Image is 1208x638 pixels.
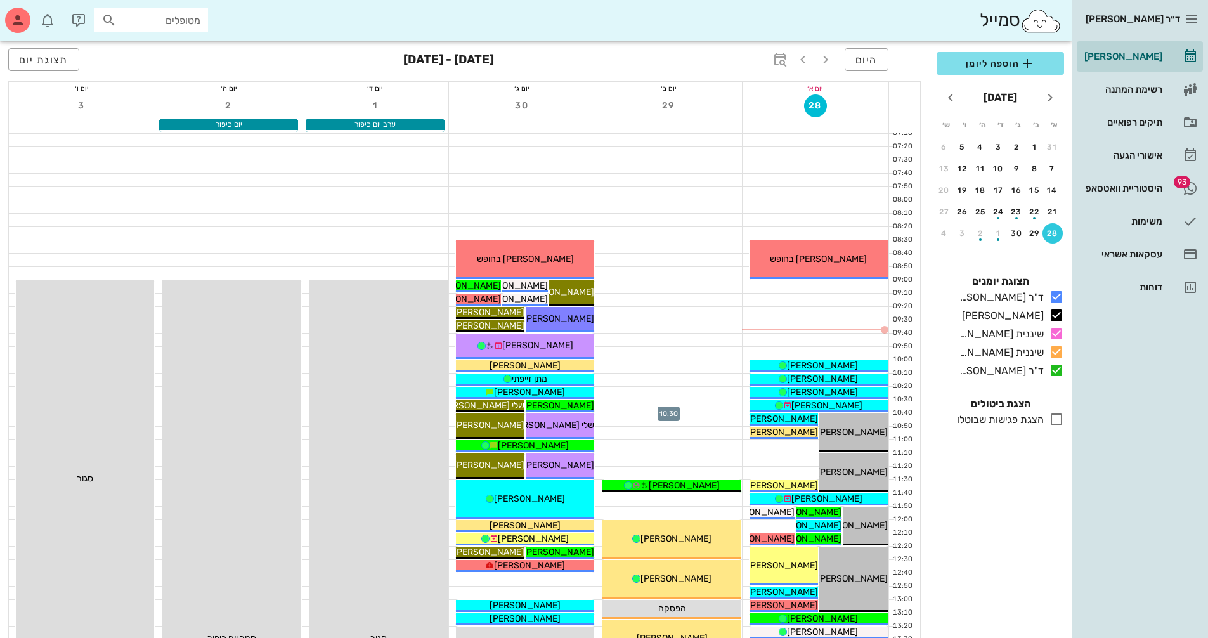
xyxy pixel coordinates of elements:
[1006,229,1027,238] div: 30
[724,533,795,544] span: [PERSON_NAME]
[952,229,973,238] div: 3
[1082,51,1162,62] div: [PERSON_NAME]
[449,82,595,94] div: יום ג׳
[70,100,93,111] span: 3
[889,568,915,578] div: 12:40
[889,514,915,525] div: 12:00
[1042,223,1063,244] button: 28
[510,100,533,111] span: 30
[937,52,1064,75] button: הוספה ליומן
[1025,202,1045,222] button: 22
[743,82,888,94] div: יום א׳
[952,412,1044,427] div: הצגת פגישות שבוטלו
[954,363,1044,379] div: ד"ר [PERSON_NAME]
[770,533,841,544] span: [PERSON_NAME]
[494,493,565,504] span: [PERSON_NAME]
[934,159,954,179] button: 13
[939,86,962,109] button: חודש הבא
[1025,137,1045,157] button: 1
[970,223,990,244] button: 2
[787,360,858,371] span: [PERSON_NAME]
[889,488,915,498] div: 11:40
[970,202,990,222] button: 25
[490,360,561,371] span: [PERSON_NAME]
[403,48,494,74] h3: [DATE] - [DATE]
[1025,229,1045,238] div: 29
[889,501,915,512] div: 11:50
[934,229,954,238] div: 4
[490,600,561,611] span: [PERSON_NAME]
[947,56,1054,71] span: הוספה ליומן
[490,613,561,624] span: [PERSON_NAME]
[1025,186,1045,195] div: 15
[980,7,1062,34] div: סמייל
[1039,86,1062,109] button: חודש שעבר
[889,381,915,392] div: 10:20
[37,10,45,18] span: תג
[747,413,818,424] span: [PERSON_NAME]
[510,94,533,117] button: 30
[502,340,573,351] span: [PERSON_NAME]
[934,207,954,216] div: 27
[1077,272,1203,303] a: דוחות
[970,137,990,157] button: 4
[354,120,396,129] span: ערב יום כיפור
[974,114,990,136] th: ה׳
[1006,207,1027,216] div: 23
[889,141,915,152] div: 07:20
[8,48,79,71] button: תצוגת יום
[747,427,818,438] span: [PERSON_NAME]
[889,461,915,472] div: 11:20
[1046,114,1063,136] th: א׳
[453,460,524,471] span: [PERSON_NAME]
[1077,41,1203,72] a: [PERSON_NAME]
[970,180,990,200] button: 18
[889,181,915,192] div: 07:50
[989,143,1009,152] div: 3
[889,195,915,205] div: 08:00
[970,186,990,195] div: 18
[1020,8,1062,34] img: SmileCloud logo
[494,560,565,571] span: [PERSON_NAME]
[1025,159,1045,179] button: 8
[992,114,1008,136] th: ד׳
[889,341,915,352] div: 09:50
[952,207,973,216] div: 26
[889,608,915,618] div: 13:10
[1025,207,1045,216] div: 22
[934,202,954,222] button: 27
[978,85,1022,110] button: [DATE]
[934,186,954,195] div: 20
[490,520,561,531] span: [PERSON_NAME]
[364,94,387,117] button: 1
[658,94,680,117] button: 29
[640,573,711,584] span: [PERSON_NAME]
[512,374,547,384] span: מתן זייפתי
[1042,229,1063,238] div: 28
[817,520,888,531] span: [PERSON_NAME]
[952,159,973,179] button: 12
[889,168,915,179] div: 07:40
[1042,164,1063,173] div: 7
[889,541,915,552] div: 12:20
[889,208,915,219] div: 08:10
[218,100,240,111] span: 2
[1042,207,1063,216] div: 21
[1028,114,1044,136] th: ב׳
[70,94,93,117] button: 3
[770,254,867,264] span: [PERSON_NAME] בחופש
[889,448,915,459] div: 11:10
[218,94,240,117] button: 2
[889,355,915,365] div: 10:00
[989,159,1009,179] button: 10
[889,301,915,312] div: 09:20
[889,275,915,285] div: 09:00
[1082,150,1162,160] div: אישורי הגעה
[302,82,448,94] div: יום ד׳
[1042,143,1063,152] div: 31
[430,294,501,304] span: [PERSON_NAME]
[1006,180,1027,200] button: 16
[787,387,858,398] span: [PERSON_NAME]
[658,100,680,111] span: 29
[216,120,242,129] span: יום כיפור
